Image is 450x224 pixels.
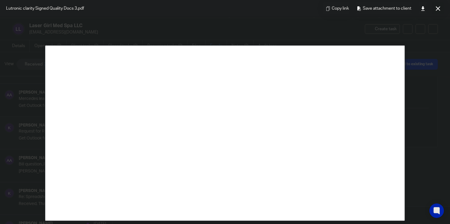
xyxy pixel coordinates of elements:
span: Lutronic clarity Signed Quality Docs 3.pdf [6,5,84,11]
button: Save attachment to client [354,2,414,14]
span: Copy link [332,5,349,12]
a: Outlook for iOS [7,13,35,18]
button: Copy link [323,2,351,14]
a: Outlook for iOS [7,52,35,57]
span: Save attachment to client [363,5,411,12]
a: Outlook for iOS [7,126,35,131]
